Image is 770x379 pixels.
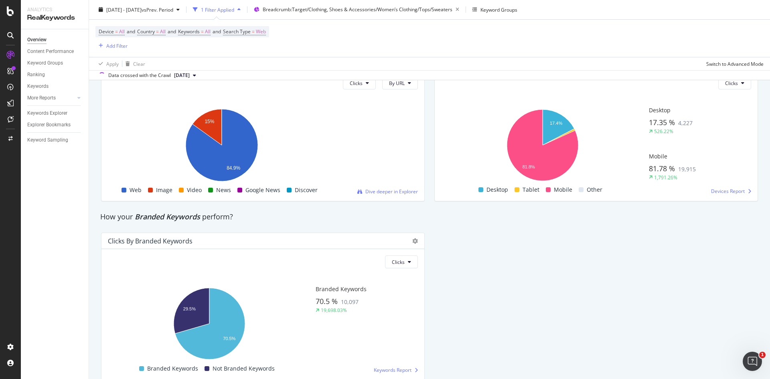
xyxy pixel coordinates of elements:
[374,367,411,373] span: Keywords Report
[216,185,231,195] span: News
[343,77,376,89] button: Clicks
[27,94,56,102] div: More Reports
[119,26,125,37] span: All
[108,105,336,185] div: A chart.
[213,364,275,373] span: Not Branded Keywords
[316,296,338,306] span: 70.5 %
[133,60,145,67] div: Clear
[587,185,602,195] span: Other
[711,188,751,195] a: Devices Report
[374,367,418,373] a: Keywords Report
[27,109,67,118] div: Keywords Explorer
[178,28,200,35] span: Keywords
[27,71,83,79] a: Ranking
[95,3,183,16] button: [DATE] - [DATE]vsPrev. Period
[27,36,83,44] a: Overview
[27,13,82,22] div: RealKeywords
[130,185,142,195] span: Web
[137,28,155,35] span: Country
[201,6,234,13] div: 1 Filter Applied
[174,72,190,79] span: 2024 Dec. 18th
[341,298,359,306] span: 10,097
[678,119,693,127] span: 4,227
[95,41,128,51] button: Add Filter
[251,3,462,16] button: Breadcrumb:Target/Clothing, Shoes & Accessories/Women’s Clothing/Tops/Sweaters
[554,185,572,195] span: Mobile
[486,185,508,195] span: Desktop
[201,28,204,35] span: =
[223,28,251,35] span: Search Type
[147,364,198,373] span: Branded Keywords
[27,47,83,56] a: Content Performance
[256,26,266,37] span: Web
[295,185,318,195] span: Discover
[743,352,762,371] iframe: Intercom live chat
[321,307,347,314] div: 19,698.03%
[263,6,452,13] span: Breadcrumb: Target/Clothing, Shoes & Accessories/Women’s Clothing/Tops/Sweaters
[649,152,667,160] span: Mobile
[115,28,118,35] span: =
[106,42,128,49] div: Add Filter
[649,118,675,127] span: 17.35 %
[27,71,45,79] div: Ranking
[654,174,677,181] div: 1,791.26%
[441,105,644,185] svg: A chart.
[649,164,675,173] span: 81.78 %
[183,306,196,311] text: 29.5%
[187,185,202,195] span: Video
[27,59,63,67] div: Keyword Groups
[190,3,244,16] button: 1 Filter Applied
[27,36,47,44] div: Overview
[252,28,255,35] span: =
[27,94,75,102] a: More Reports
[100,212,426,222] div: How your perform?
[469,3,521,16] button: Keyword Groups
[213,28,221,35] span: and
[550,120,562,125] text: 17.4%
[27,47,74,56] div: Content Performance
[392,259,405,266] span: Clicks
[523,185,539,195] span: Tablet
[142,6,173,13] span: vs Prev. Period
[382,77,418,89] button: By URL
[223,336,235,341] text: 70.5%
[245,185,280,195] span: Google News
[135,212,200,221] span: Branded Keywords
[205,26,211,37] span: All
[706,60,764,67] div: Switch to Advanced Mode
[27,82,49,91] div: Keywords
[127,28,135,35] span: and
[480,6,517,13] div: Keyword Groups
[108,237,192,245] div: Clicks By Branded Keywords
[27,136,83,144] a: Keyword Sampling
[27,136,68,144] div: Keyword Sampling
[703,57,764,70] button: Switch to Advanced Mode
[718,77,751,89] button: Clicks
[385,255,418,268] button: Clicks
[27,109,83,118] a: Keywords Explorer
[389,80,405,87] span: By URL
[523,164,535,169] text: 81.8%
[27,121,71,129] div: Explorer Bookmarks
[168,28,176,35] span: and
[678,165,696,173] span: 19,915
[156,185,172,195] span: Image
[365,188,418,195] span: Dive deeper in Explorer
[27,121,83,129] a: Explorer Bookmarks
[122,57,145,70] button: Clear
[108,284,310,363] svg: A chart.
[156,28,159,35] span: =
[711,188,745,195] span: Devices Report
[205,118,214,124] text: 15%
[27,59,83,67] a: Keyword Groups
[350,80,363,87] span: Clicks
[316,285,367,293] span: Branded Keywords
[227,165,240,171] text: 84.9%
[759,352,766,358] span: 1
[99,28,114,35] span: Device
[95,57,119,70] button: Apply
[106,6,142,13] span: [DATE] - [DATE]
[171,71,199,80] button: [DATE]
